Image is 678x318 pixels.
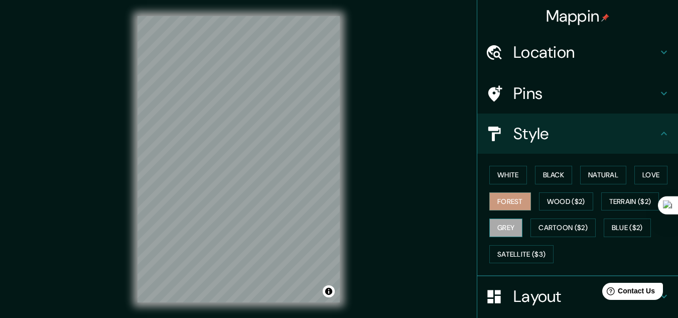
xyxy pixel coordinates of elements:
[513,42,658,62] h4: Location
[323,285,335,297] button: Toggle attribution
[489,245,554,264] button: Satellite ($3)
[477,276,678,316] div: Layout
[530,219,596,237] button: Cartoon ($2)
[477,73,678,114] div: Pins
[580,166,626,184] button: Natural
[539,192,593,211] button: Wood ($2)
[477,32,678,72] div: Location
[535,166,573,184] button: Black
[489,166,527,184] button: White
[513,286,658,306] h4: Layout
[489,192,531,211] button: Forest
[138,16,340,302] canvas: Map
[546,6,610,26] h4: Mappin
[589,279,667,307] iframe: Help widget launcher
[513,124,658,144] h4: Style
[601,192,659,211] button: Terrain ($2)
[513,83,658,103] h4: Pins
[601,14,609,22] img: pin-icon.png
[604,219,651,237] button: Blue ($2)
[634,166,667,184] button: Love
[477,114,678,154] div: Style
[489,219,522,237] button: Grey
